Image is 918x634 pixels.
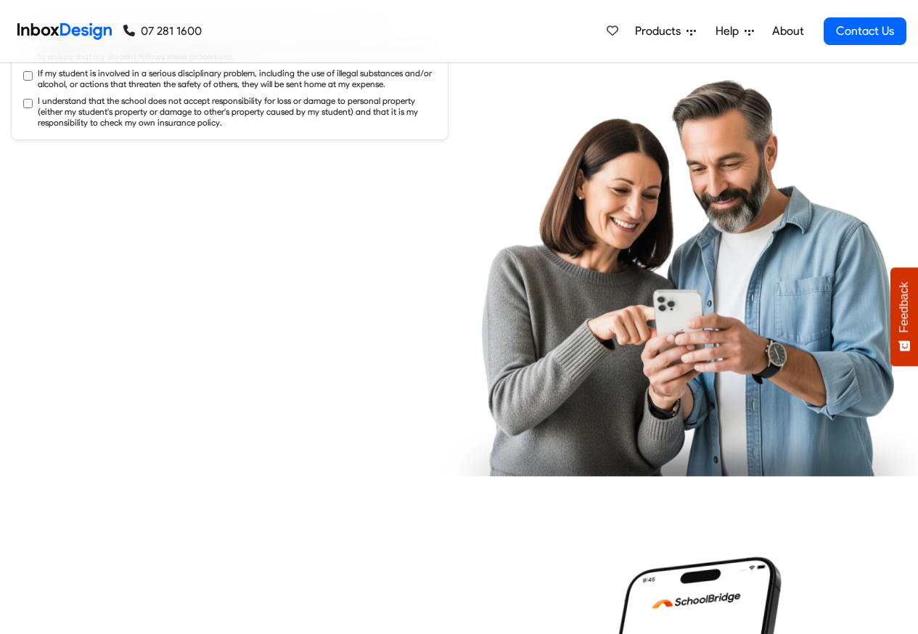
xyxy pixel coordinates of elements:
[38,68,436,89] label: If my student is involved in a serious disciplinary problem, including the use of illegal substan...
[824,17,906,45] a: Contact Us
[635,23,687,40] span: Products
[629,17,702,46] a: Products
[898,282,911,333] span: Feedback
[38,95,436,128] label: I understand that the school does not accept responsibility for loss or damage to personal proper...
[890,267,918,366] button: Feedback - Show survey
[716,23,745,40] span: Help
[768,17,808,46] a: About
[710,17,760,46] a: Help
[123,23,202,40] a: 07 281 1600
